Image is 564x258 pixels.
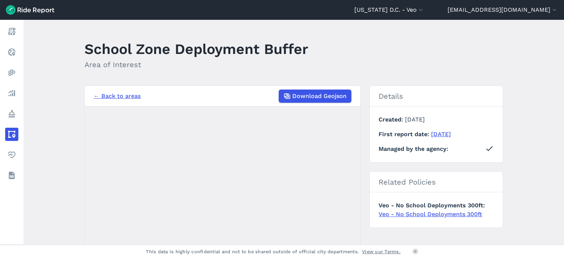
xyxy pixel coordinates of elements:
[354,6,424,14] button: [US_STATE] D.C. - Veo
[5,169,18,182] a: Datasets
[5,107,18,120] a: Policy
[5,66,18,79] a: Heatmaps
[84,39,308,59] h1: School Zone Deployment Buffer
[5,46,18,59] a: Realtime
[431,131,451,138] a: [DATE]
[6,5,54,15] img: Ride Report
[5,87,18,100] a: Analyze
[5,25,18,38] a: Report
[448,6,558,14] button: [EMAIL_ADDRESS][DOMAIN_NAME]
[5,148,18,161] a: Health
[379,116,405,123] span: Created
[405,116,425,123] span: [DATE]
[84,59,308,70] h2: Area of Interest
[370,86,503,106] h2: Details
[5,128,18,141] a: Areas
[379,131,431,138] span: First report date
[379,211,482,218] a: Veo - No School Deployments 300ft
[370,172,503,192] h2: Related Policies
[379,145,448,153] span: Managed by the agency
[379,202,485,209] span: Veo - No School Deployments 300ft
[279,90,351,103] button: Download Geojson
[362,248,401,255] a: View our Terms.
[292,92,347,101] span: Download Geojson
[94,92,141,101] a: ← Back to areas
